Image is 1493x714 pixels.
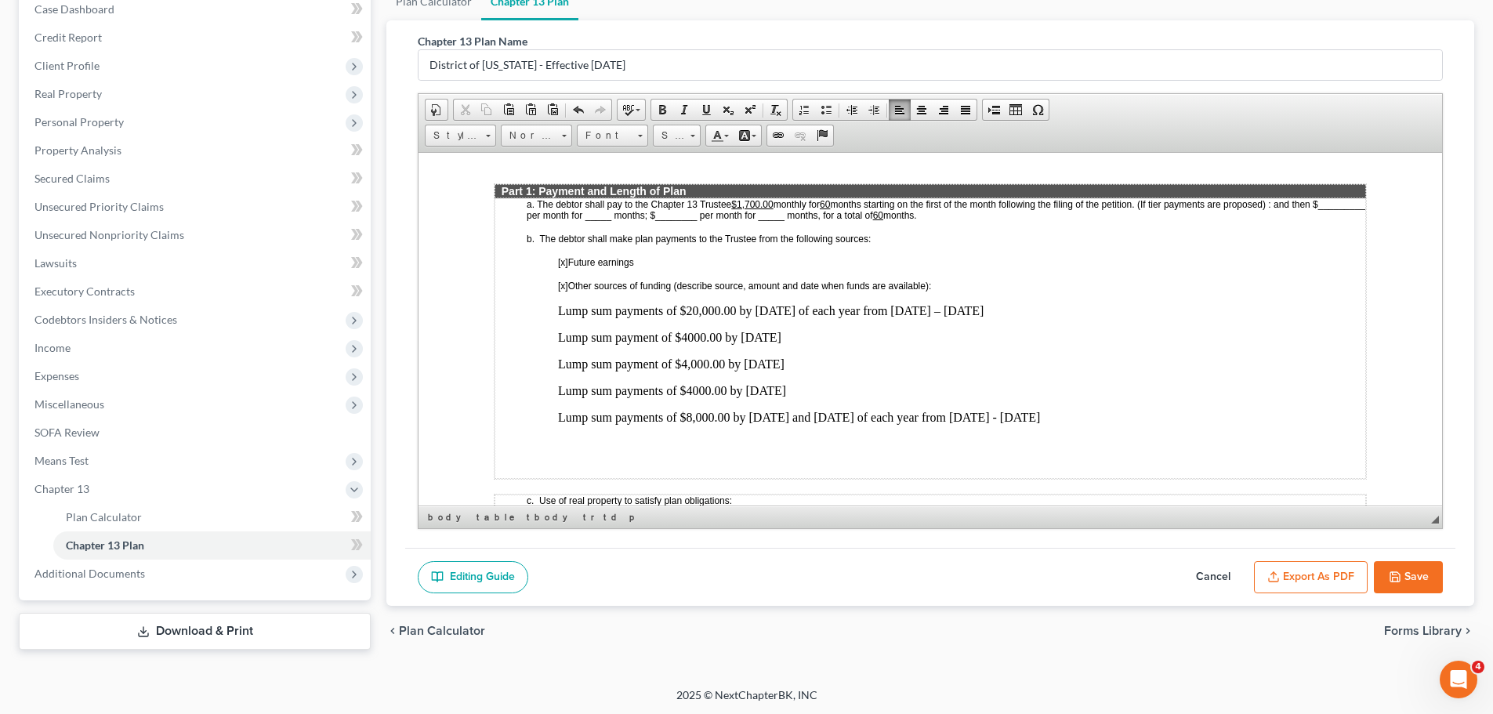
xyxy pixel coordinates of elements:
span: Codebtors Insiders & Notices [34,313,177,326]
a: Link [767,125,789,146]
a: Executory Contracts [22,277,371,306]
a: Lawsuits [22,249,371,277]
a: Cut [454,100,476,120]
span: Case Dashboard [34,2,114,16]
iframe: Intercom live chat [1440,661,1477,698]
a: Plan Calculator [53,503,371,531]
a: Anchor [811,125,833,146]
a: Paste as plain text [520,100,542,120]
a: Unsecured Priority Claims [22,193,371,221]
span: Client Profile [34,59,100,72]
span: Property Analysis [34,143,121,157]
a: Superscript [739,100,761,120]
span: Unsecured Priority Claims [34,200,164,213]
a: Bold [651,100,673,120]
a: Insert/Remove Bulleted List [815,100,837,120]
button: Save [1374,561,1443,594]
a: Copy [476,100,498,120]
a: Paste from Word [542,100,563,120]
a: table element [473,509,522,525]
button: Cancel [1179,561,1248,594]
a: SOFA Review [22,419,371,447]
a: Spell Checker [618,100,645,120]
a: tr element [580,509,599,525]
a: Remove Format [765,100,787,120]
span: Expenses [34,369,79,382]
span: Income [34,341,71,354]
a: Paste [498,100,520,120]
span: Credit Report [34,31,102,44]
a: Text Color [706,125,734,146]
span: Plan Calculator [399,625,485,637]
span: SOFA Review [34,426,100,439]
input: Enter name... [419,50,1442,80]
a: Increase Indent [863,100,885,120]
a: Subscript [717,100,739,120]
a: Chapter 13 Plan [53,531,371,560]
i: chevron_left [386,625,399,637]
a: body element [425,509,472,525]
a: p element [626,509,641,525]
button: Forms Library chevron_right [1384,625,1474,637]
iframe: Rich Text Editor, document-ckeditor [419,153,1442,506]
a: Insert Special Character [1027,100,1049,120]
a: Secured Claims [22,165,371,193]
span: Plan Calculator [66,510,142,524]
span: Real Property [34,87,102,100]
span: Secured Claims [34,172,110,185]
span: Resize [1431,516,1439,524]
span: Size [654,125,685,146]
a: Redo [589,100,611,120]
a: Download & Print [19,613,371,650]
button: chevron_left Plan Calculator [386,625,485,637]
span: Miscellaneous [34,397,104,411]
a: Italic [673,100,695,120]
a: Justify [955,100,977,120]
span: 4 [1472,661,1484,673]
a: Editing Guide [418,561,528,594]
a: Font [577,125,648,147]
label: Chapter 13 Plan Name [418,33,527,49]
span: Unsecured Nonpriority Claims [34,228,184,241]
span: Personal Property [34,115,124,129]
a: Undo [567,100,589,120]
a: Credit Report [22,24,371,52]
a: Unlink [789,125,811,146]
a: Normal [501,125,572,147]
a: Size [653,125,701,147]
span: c. Use of real property to satisfy plan obligations: [108,343,313,353]
span: Font [578,125,632,146]
span: Styles [426,125,480,146]
span: Executory Contracts [34,285,135,298]
a: td element [600,509,625,525]
a: Center [911,100,933,120]
span: Additional Documents [34,567,145,580]
span: Means Test [34,454,89,467]
a: Table [1005,100,1027,120]
a: Property Analysis [22,136,371,165]
span: Normal [502,125,556,146]
a: Unsecured Nonpriority Claims [22,221,371,249]
a: Background Color [734,125,761,146]
a: Insert/Remove Numbered List [793,100,815,120]
a: Align Left [889,100,911,120]
a: Insert Page Break for Printing [983,100,1005,120]
a: Document Properties [426,100,448,120]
